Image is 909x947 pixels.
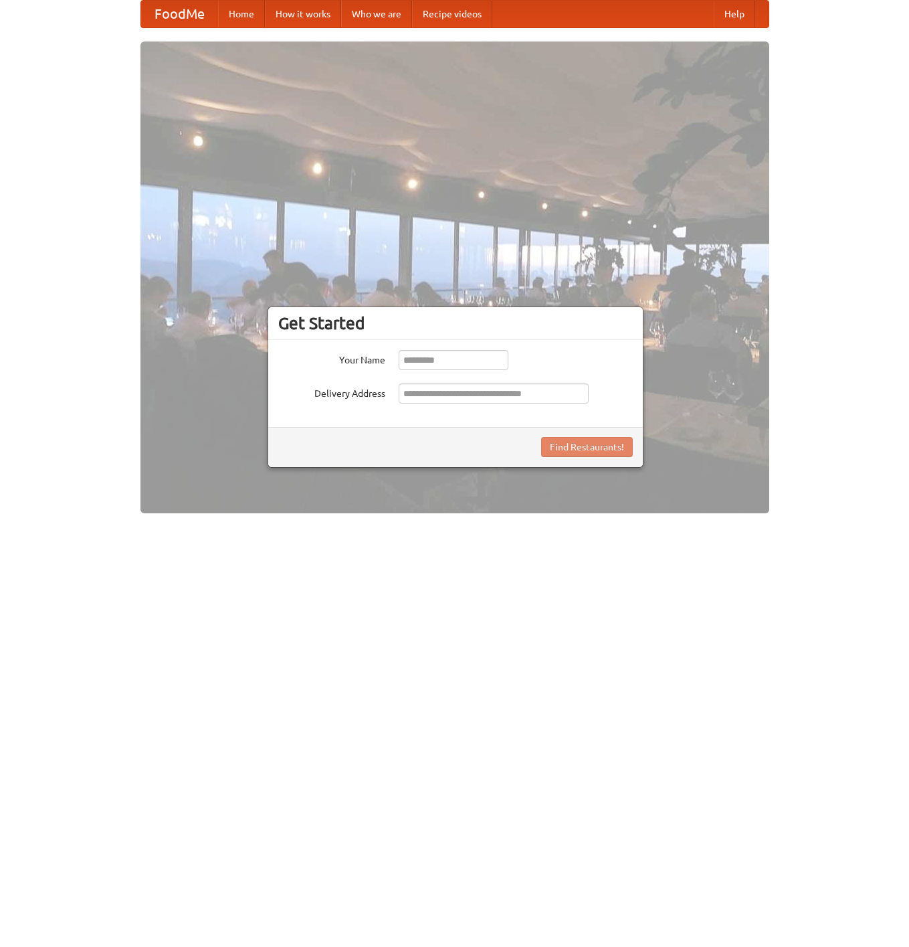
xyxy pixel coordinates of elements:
[278,383,385,400] label: Delivery Address
[141,1,218,27] a: FoodMe
[341,1,412,27] a: Who we are
[218,1,265,27] a: Home
[714,1,755,27] a: Help
[412,1,492,27] a: Recipe videos
[278,313,633,333] h3: Get Started
[265,1,341,27] a: How it works
[278,350,385,367] label: Your Name
[541,437,633,457] button: Find Restaurants!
